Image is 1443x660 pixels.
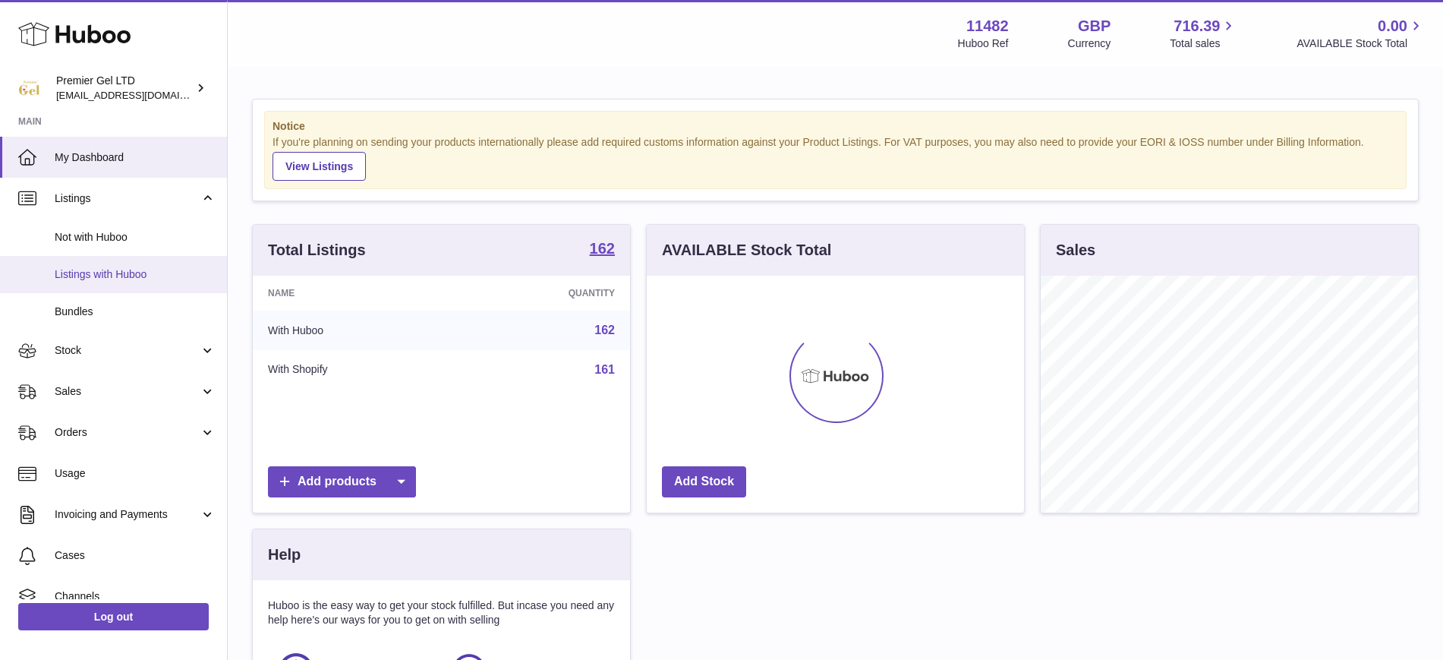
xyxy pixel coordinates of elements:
[590,241,615,259] a: 162
[55,589,216,604] span: Channels
[456,276,630,311] th: Quantity
[18,603,209,630] a: Log out
[55,466,216,481] span: Usage
[55,305,216,319] span: Bundles
[1378,16,1407,36] span: 0.00
[55,384,200,399] span: Sales
[268,240,366,261] h3: Total Listings
[590,241,615,256] strong: 162
[55,343,200,358] span: Stock
[662,240,831,261] h3: AVAILABLE Stock Total
[55,191,200,206] span: Listings
[273,152,366,181] a: View Listings
[662,466,746,497] a: Add Stock
[55,548,216,563] span: Cases
[1078,16,1111,36] strong: GBP
[55,230,216,245] span: Not with Huboo
[253,311,456,350] td: With Huboo
[1068,36,1111,51] div: Currency
[56,74,193,103] div: Premier Gel LTD
[55,425,200,440] span: Orders
[253,276,456,311] th: Name
[268,545,301,565] h3: Help
[268,598,615,627] p: Huboo is the easy way to get your stock fulfilled. But incase you need any help here's our ways f...
[268,466,416,497] a: Add products
[55,267,216,282] span: Listings with Huboo
[18,77,41,99] img: internalAdmin-11482@internal.huboo.com
[1296,16,1425,51] a: 0.00 AVAILABLE Stock Total
[594,324,615,336] a: 162
[1170,36,1237,51] span: Total sales
[1174,16,1220,36] span: 716.39
[55,507,200,522] span: Invoicing and Payments
[1056,240,1095,261] h3: Sales
[1296,36,1425,51] span: AVAILABLE Stock Total
[273,135,1398,181] div: If you're planning on sending your products internationally please add required customs informati...
[958,36,1009,51] div: Huboo Ref
[966,16,1009,36] strong: 11482
[56,89,223,101] span: [EMAIL_ADDRESS][DOMAIN_NAME]
[253,350,456,390] td: With Shopify
[273,119,1398,134] strong: Notice
[594,363,615,376] a: 161
[55,150,216,165] span: My Dashboard
[1170,16,1237,51] a: 716.39 Total sales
